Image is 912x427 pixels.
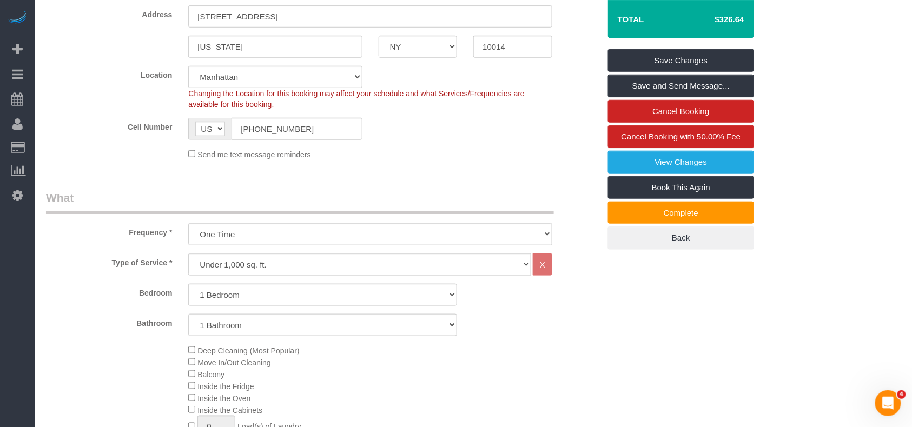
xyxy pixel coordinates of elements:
label: Address [38,5,180,20]
legend: What [46,190,554,214]
span: Changing the Location for this booking may affect your schedule and what Services/Frequencies are... [188,89,525,109]
input: City [188,36,362,58]
span: Balcony [197,370,224,379]
label: Frequency * [38,223,180,238]
label: Bathroom [38,314,180,329]
input: Cell Number [232,118,362,140]
span: 4 [897,390,906,399]
span: Inside the Cabinets [197,406,262,415]
label: Bedroom [38,284,180,298]
a: Cancel Booking [608,100,754,123]
a: Cancel Booking with 50.00% Fee [608,125,754,148]
a: Complete [608,202,754,224]
iframe: Intercom live chat [875,390,901,416]
span: Move In/Out Cleaning [197,358,270,367]
strong: Total [618,15,644,24]
a: Book This Again [608,176,754,199]
a: Save and Send Message... [608,75,754,97]
label: Cell Number [38,118,180,132]
span: Send me text message reminders [197,150,310,159]
h4: $326.64 [683,15,744,24]
label: Type of Service * [38,253,180,268]
a: View Changes [608,151,754,174]
a: Back [608,226,754,249]
span: Cancel Booking with 50.00% Fee [622,132,741,141]
span: Inside the Oven [197,394,250,403]
span: Inside the Fridge [197,382,254,391]
input: Zip Code [473,36,552,58]
label: Location [38,66,180,81]
span: Deep Cleaning (Most Popular) [197,346,299,355]
img: Automaid Logo [6,11,28,26]
a: Save Changes [608,49,754,72]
